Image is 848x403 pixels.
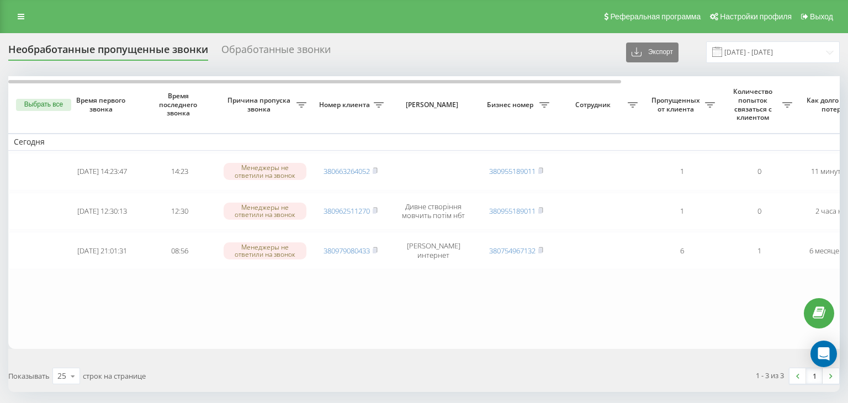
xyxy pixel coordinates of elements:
[720,232,798,269] td: 1
[560,100,628,109] span: Сотрудник
[389,193,478,230] td: Дивне створіння мовчить потім нбт
[8,44,208,61] div: Необработанные пропущенные звонки
[63,193,141,230] td: [DATE] 12:30:13
[489,246,536,256] a: 380754967132
[72,96,132,113] span: Время первого звонка
[649,96,705,113] span: Пропущенных от клиента
[16,99,71,111] button: Выбрать все
[57,370,66,381] div: 25
[720,153,798,190] td: 0
[317,100,374,109] span: Номер клиента
[150,92,209,118] span: Время последнего звонка
[489,206,536,216] a: 380955189011
[224,203,306,219] div: Менеджеры не ответили на звонок
[810,12,833,21] span: Выход
[141,153,218,190] td: 14:23
[221,44,331,61] div: Обработанные звонки
[806,368,823,384] a: 1
[483,100,539,109] span: Бизнес номер
[720,193,798,230] td: 0
[610,12,701,21] span: Реферальная программа
[626,43,679,62] button: Экспорт
[224,242,306,259] div: Менеджеры не ответили на звонок
[83,371,146,381] span: строк на странице
[141,232,218,269] td: 08:56
[489,166,536,176] a: 380955189011
[643,153,720,190] td: 1
[224,163,306,179] div: Менеджеры не ответили на звонок
[399,100,468,109] span: [PERSON_NAME]
[810,341,837,367] div: Open Intercom Messenger
[224,96,296,113] span: Причина пропуска звонка
[756,370,784,381] div: 1 - 3 из 3
[141,193,218,230] td: 12:30
[324,246,370,256] a: 380979080433
[389,232,478,269] td: [PERSON_NAME] интернет
[720,12,792,21] span: Настройки профиля
[324,166,370,176] a: 380663264052
[324,206,370,216] a: 380962511270
[643,232,720,269] td: 6
[726,87,782,121] span: Количество попыток связаться с клиентом
[63,232,141,269] td: [DATE] 21:01:31
[63,153,141,190] td: [DATE] 14:23:47
[643,193,720,230] td: 1
[8,371,50,381] span: Показывать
